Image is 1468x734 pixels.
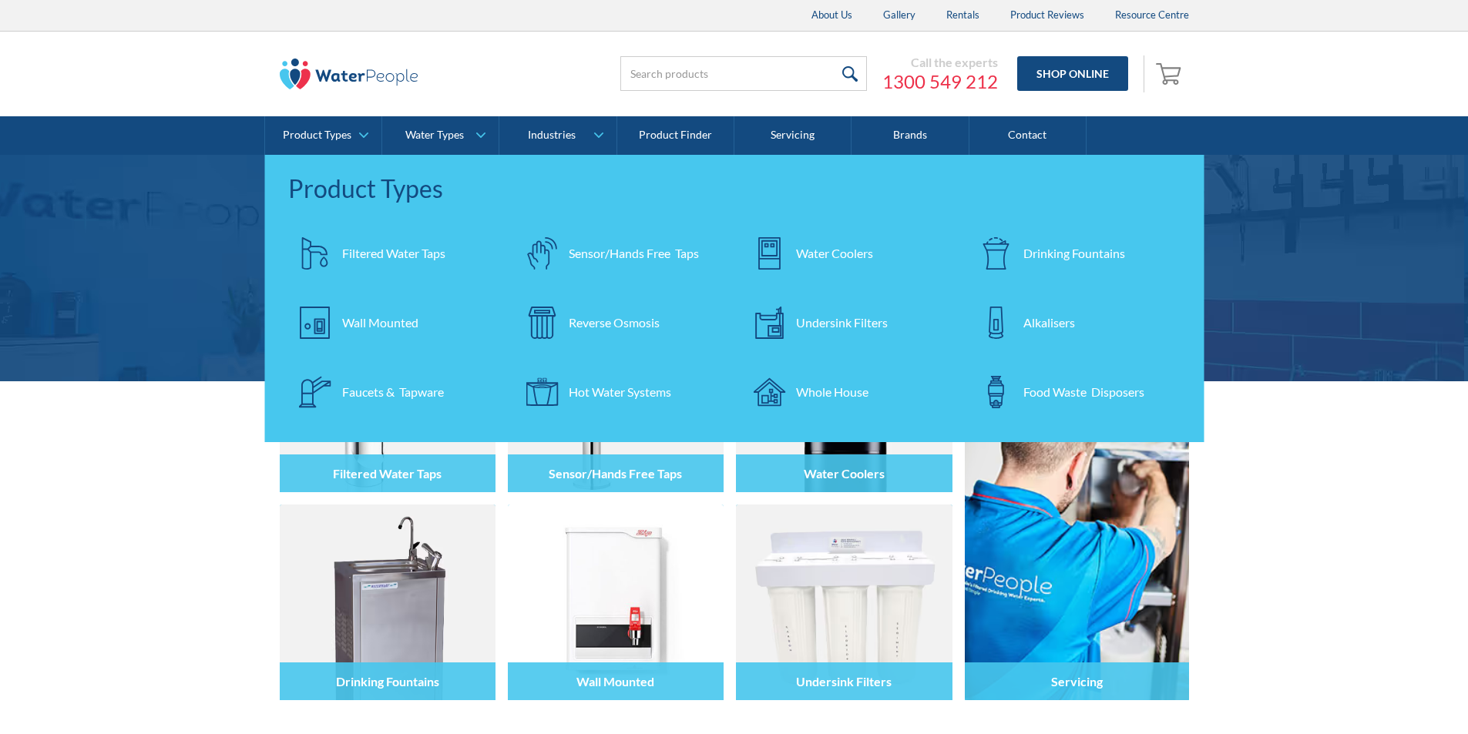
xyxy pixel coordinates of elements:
[742,296,954,350] a: Undersink Filters
[515,296,727,350] a: Reverse Osmosis
[499,116,616,155] a: Industries
[1156,61,1185,85] img: shopping cart
[333,466,442,481] h4: Filtered Water Taps
[969,116,1087,155] a: Contact
[336,674,439,689] h4: Drinking Fountains
[569,313,660,332] div: Reverse Osmosis
[736,504,952,700] img: Undersink Filters
[280,504,495,700] img: Drinking Fountains
[515,365,727,419] a: Hot Water Systems
[342,313,418,332] div: Wall Mounted
[1152,55,1189,92] a: Open cart
[265,155,1204,442] nav: Product Types
[508,504,724,700] img: Wall Mounted
[569,383,671,401] div: Hot Water Systems
[342,244,445,263] div: Filtered Water Taps
[734,116,852,155] a: Servicing
[549,466,682,481] h4: Sensor/Hands Free Taps
[569,244,699,263] div: Sensor/Hands Free Taps
[742,226,954,280] a: Water Coolers
[288,170,1181,207] div: Product Types
[1051,674,1103,689] h4: Servicing
[882,55,998,70] div: Call the experts
[1023,313,1075,332] div: Alkalisers
[796,244,873,263] div: Water Coolers
[796,383,868,401] div: Whole House
[969,296,1181,350] a: Alkalisers
[528,129,576,142] div: Industries
[382,116,499,155] a: Water Types
[852,116,969,155] a: Brands
[969,226,1181,280] a: Drinking Fountains
[1017,56,1128,91] a: Shop Online
[742,365,954,419] a: Whole House
[288,296,500,350] a: Wall Mounted
[280,59,418,89] img: The Water People
[796,313,888,332] div: Undersink Filters
[1023,383,1144,401] div: Food Waste Disposers
[288,365,500,419] a: Faucets & Tapware
[620,56,867,91] input: Search products
[882,70,998,93] a: 1300 549 212
[965,297,1189,700] a: Servicing
[804,466,885,481] h4: Water Coolers
[342,383,444,401] div: Faucets & Tapware
[283,129,351,142] div: Product Types
[405,129,464,142] div: Water Types
[796,674,892,689] h4: Undersink Filters
[515,226,727,280] a: Sensor/Hands Free Taps
[969,365,1181,419] a: Food Waste Disposers
[617,116,734,155] a: Product Finder
[1023,244,1125,263] div: Drinking Fountains
[265,116,381,155] a: Product Types
[576,674,654,689] h4: Wall Mounted
[288,226,500,280] a: Filtered Water Taps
